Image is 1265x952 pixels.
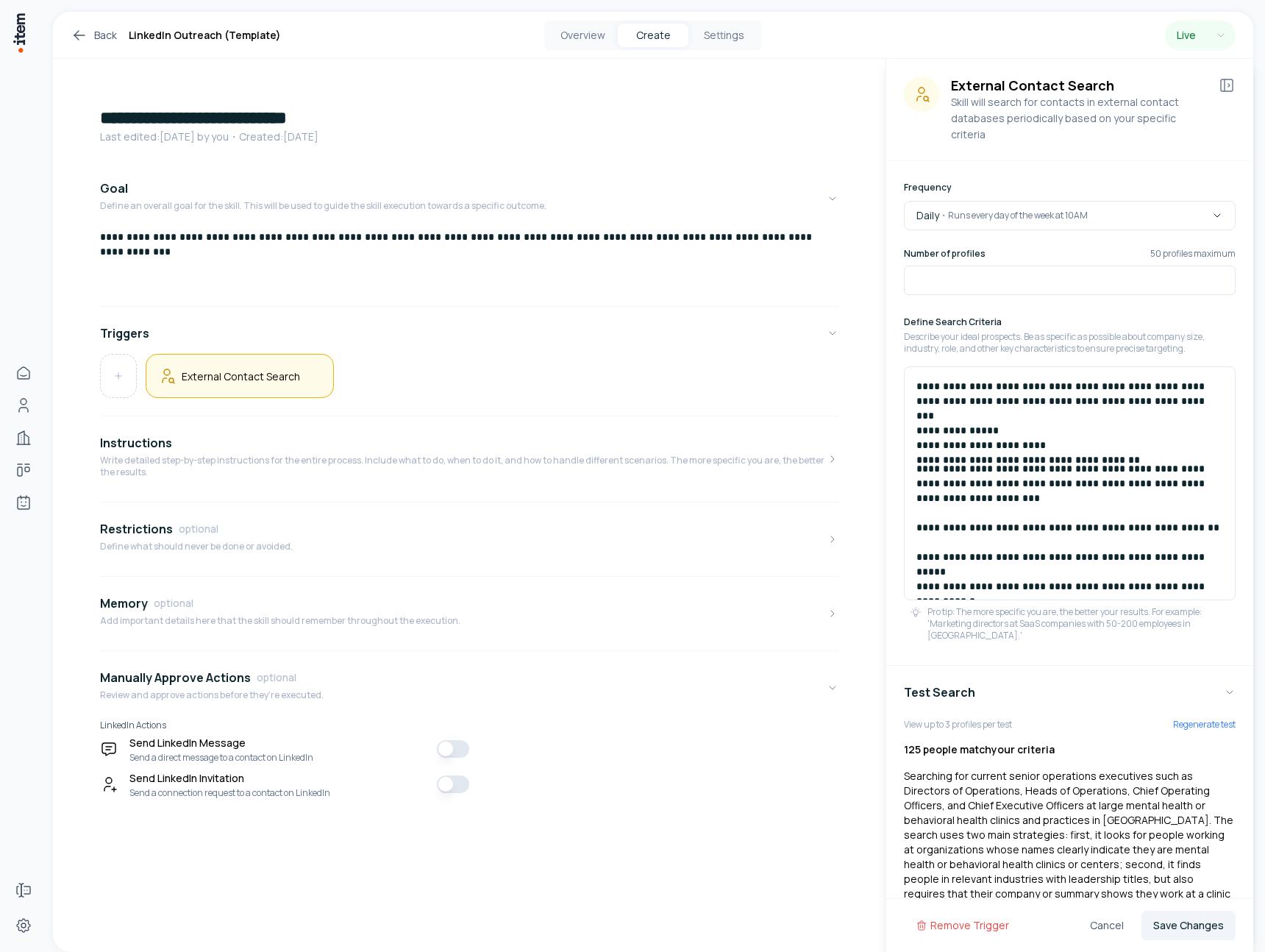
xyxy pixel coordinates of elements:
h4: Test Search [904,683,975,701]
button: Triggers [100,313,838,354]
div: Manually Approve ActionsoptionalReview and approve actions before they're executed. [100,719,838,811]
button: Remove Trigger [904,911,1021,940]
div: GoalDefine an overall goal for the skill. This will be used to guide the skill execution towards ... [100,230,838,300]
h4: Goal [100,180,128,197]
h4: Memory [100,594,148,612]
a: Companies [9,423,38,452]
p: Skill will search for contacts in external contact databases periodically based on your specific ... [951,94,1206,143]
p: Pro tip: The more specific you are, the better your results. For example: 'Marketing directors at... [927,606,1230,642]
p: Review and approve actions before they're executed. [100,689,324,701]
p: Last edited: [DATE] by you ・Created: [DATE] [100,129,838,144]
span: optional [257,670,296,685]
button: Test Search [904,672,1236,713]
a: Deals [9,455,38,485]
button: RestrictionsoptionalDefine what should never be done or avoided. [100,508,838,570]
span: optional [179,522,218,536]
h3: External Contact Search [951,77,1206,94]
p: Describe your ideal prospects. Be as specific as possible about company size, industry, role, and... [904,331,1236,355]
label: Frequency [904,181,952,193]
h4: Restrictions [100,520,173,538]
a: Agents [9,488,38,517]
p: View up to 3 profiles per test [904,719,1012,731]
p: Define an overall goal for the skill. This will be used to guide the skill execution towards a sp... [100,200,546,212]
img: Item Brain Logo [12,12,26,54]
a: Settings [9,911,38,940]
h4: Instructions [100,434,172,452]
button: Create [618,24,688,47]
div: Triggers [100,354,838,410]
a: Back [71,26,117,44]
h1: LinkedIn Outreach (Template) [129,26,281,44]
h6: Define Search Criteria [904,316,1236,328]
h4: Manually Approve Actions [100,669,251,686]
p: Add important details here that the skill should remember throughout the execution. [100,615,460,627]
span: Send LinkedIn Message [129,734,313,752]
button: Overview [547,24,618,47]
h6: LinkedIn Actions [100,719,469,731]
a: People [9,391,38,420]
span: Send a direct message to a contact on LinkedIn [129,752,313,764]
button: Save Changes [1141,911,1236,940]
button: Settings [688,24,759,47]
button: InstructionsWrite detailed step-by-step instructions for the entire process. Include what to do, ... [100,422,838,496]
button: Manually Approve ActionsoptionalReview and approve actions before they're executed. [100,657,838,719]
button: MemoryoptionalAdd important details here that the skill should remember throughout the execution. [100,583,838,644]
h4: Triggers [100,324,149,342]
span: Send a connection request to a contact on LinkedIn [129,787,330,799]
button: Cancel [1078,911,1136,940]
p: Write detailed step-by-step instructions for the entire process. Include what to do, when to do i... [100,455,827,478]
a: Forms [9,875,38,905]
h5: External Contact Search [182,369,300,383]
label: Number of profiles [904,248,986,260]
span: optional [154,596,193,611]
p: 50 profiles maximum [1150,248,1236,260]
span: Send LinkedIn Invitation [129,770,330,787]
span: 125 people match your criteria [904,742,1055,756]
p: Define what should never be done or avoided. [100,541,293,553]
button: GoalDefine an overall goal for the skill. This will be used to guide the skill execution towards ... [100,168,838,230]
button: Regenerate test [1173,719,1236,731]
a: Home [9,358,38,388]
